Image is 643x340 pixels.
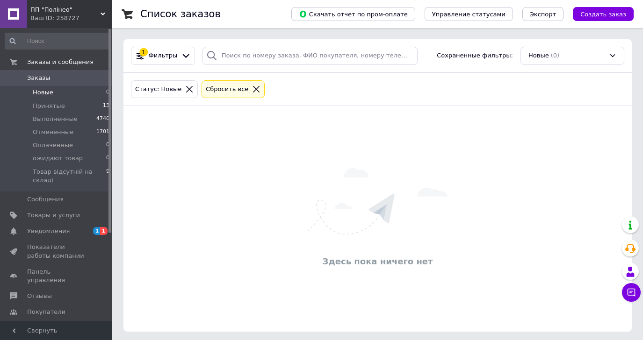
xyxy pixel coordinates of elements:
[128,255,627,267] div: Здесь пока ничего нет
[299,10,408,18] span: Скачать отчет по пром-оплате
[204,85,250,94] div: Сбросить все
[106,168,109,184] span: 9
[106,154,109,163] span: 0
[33,128,73,136] span: Отмененные
[5,33,110,50] input: Поиск
[93,227,101,235] span: 1
[96,115,109,123] span: 4740
[27,227,70,235] span: Уведомления
[106,141,109,149] span: 0
[528,51,549,60] span: Новые
[33,168,106,184] span: Товар відсутній на складі
[432,11,506,18] span: Управление статусами
[33,88,53,97] span: Новые
[33,102,65,110] span: Принятые
[27,58,94,66] span: Заказы и сообщения
[202,47,418,65] input: Поиск по номеру заказа, ФИО покупателя, номеру телефона, Email, номеру накладной
[100,227,108,235] span: 1
[33,141,73,149] span: Оплаченные
[106,88,109,97] span: 0
[291,7,415,21] button: Скачать отчет по пром-оплате
[573,7,634,21] button: Создать заказ
[551,52,559,59] span: (0)
[437,51,513,60] span: Сохраненные фильтры:
[96,128,109,136] span: 1701
[33,115,78,123] span: Выполненные
[30,6,101,14] span: ПП "Полінео"
[30,14,112,22] div: Ваш ID: 258727
[522,7,564,21] button: Экспорт
[33,154,83,163] span: ожидают товар
[580,11,626,18] span: Создать заказ
[139,48,148,57] div: 1
[425,7,513,21] button: Управление статусами
[622,283,641,302] button: Чат с покупателем
[27,292,52,300] span: Отзывы
[27,268,87,284] span: Панель управления
[27,195,64,204] span: Сообщения
[530,11,556,18] span: Экспорт
[27,74,50,82] span: Заказы
[27,243,87,260] span: Показатели работы компании
[564,10,634,17] a: Создать заказ
[140,8,221,20] h1: Список заказов
[133,85,183,94] div: Статус: Новые
[27,211,80,220] span: Товары и услуги
[103,102,109,110] span: 13
[27,308,65,316] span: Покупатели
[149,51,178,60] span: Фильтры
